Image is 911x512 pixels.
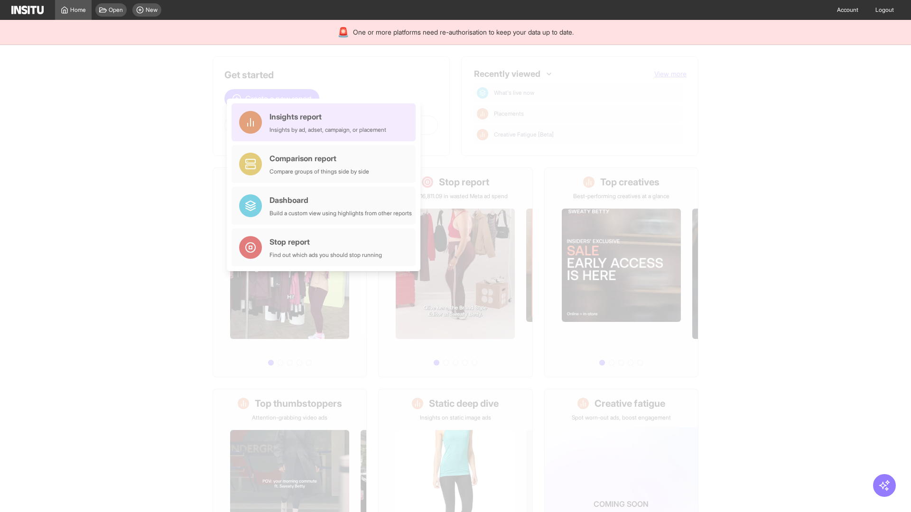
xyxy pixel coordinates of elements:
[337,26,349,39] div: 🚨
[353,27,574,37] span: One or more platforms need re-authorisation to keep your data up to date.
[270,126,386,134] div: Insights by ad, adset, campaign, or placement
[270,194,412,206] div: Dashboard
[270,251,382,259] div: Find out which ads you should stop running
[70,6,86,14] span: Home
[109,6,123,14] span: Open
[146,6,158,14] span: New
[11,6,44,14] img: Logo
[270,168,369,175] div: Compare groups of things side by side
[270,153,369,164] div: Comparison report
[270,111,386,122] div: Insights report
[270,210,412,217] div: Build a custom view using highlights from other reports
[270,236,382,247] div: Stop report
